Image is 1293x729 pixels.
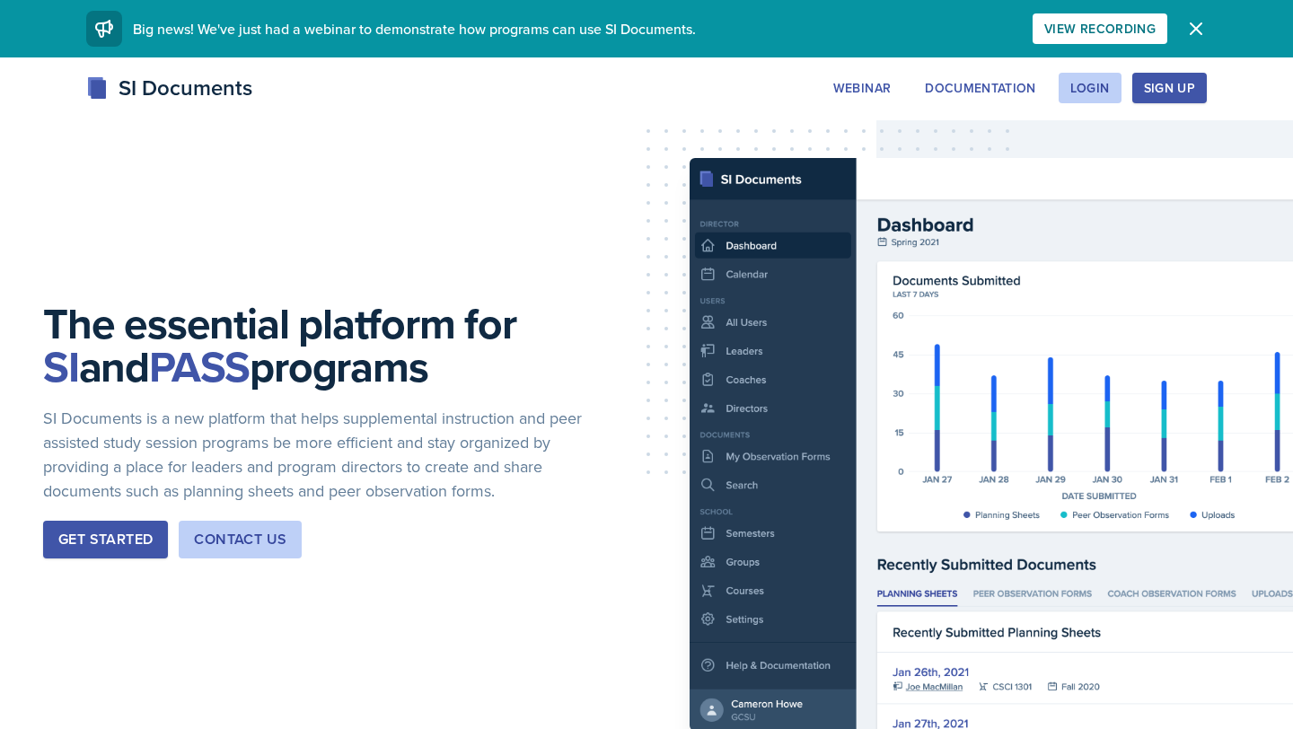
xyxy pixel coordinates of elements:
[194,529,286,550] div: Contact Us
[58,529,153,550] div: Get Started
[1044,22,1156,36] div: View Recording
[1132,73,1207,103] button: Sign Up
[913,73,1048,103] button: Documentation
[822,73,902,103] button: Webinar
[43,521,168,558] button: Get Started
[86,72,252,104] div: SI Documents
[1144,81,1195,95] div: Sign Up
[133,19,696,39] span: Big news! We've just had a webinar to demonstrate how programs can use SI Documents.
[1070,81,1110,95] div: Login
[1033,13,1167,44] button: View Recording
[833,81,891,95] div: Webinar
[925,81,1036,95] div: Documentation
[1059,73,1121,103] button: Login
[179,521,302,558] button: Contact Us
